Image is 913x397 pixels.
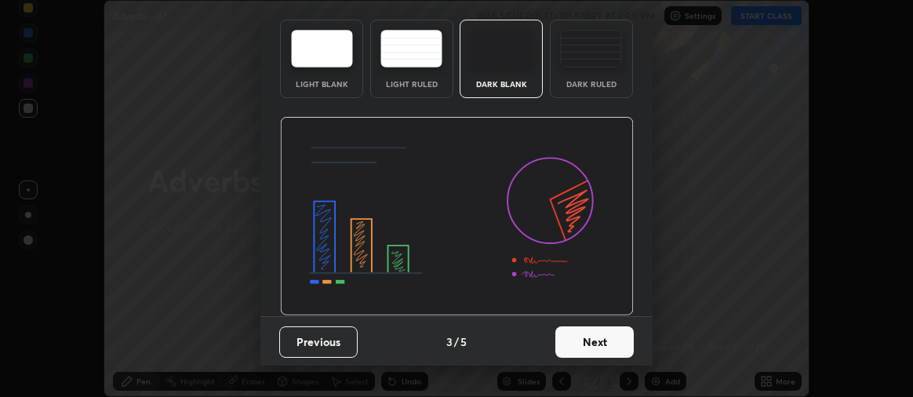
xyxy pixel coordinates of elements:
div: Light Blank [290,80,353,88]
div: Light Ruled [380,80,443,88]
img: lightRuledTheme.5fabf969.svg [380,30,442,67]
button: Previous [279,326,358,358]
img: lightTheme.e5ed3b09.svg [291,30,353,67]
button: Next [555,326,634,358]
img: darkRuledTheme.de295e13.svg [560,30,622,67]
img: darkThemeBanner.d06ce4a2.svg [280,117,634,316]
h4: / [454,333,459,350]
h4: 3 [446,333,453,350]
img: darkTheme.f0cc69e5.svg [471,30,533,67]
h4: 5 [460,333,467,350]
div: Dark Blank [470,80,533,88]
div: Dark Ruled [560,80,623,88]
